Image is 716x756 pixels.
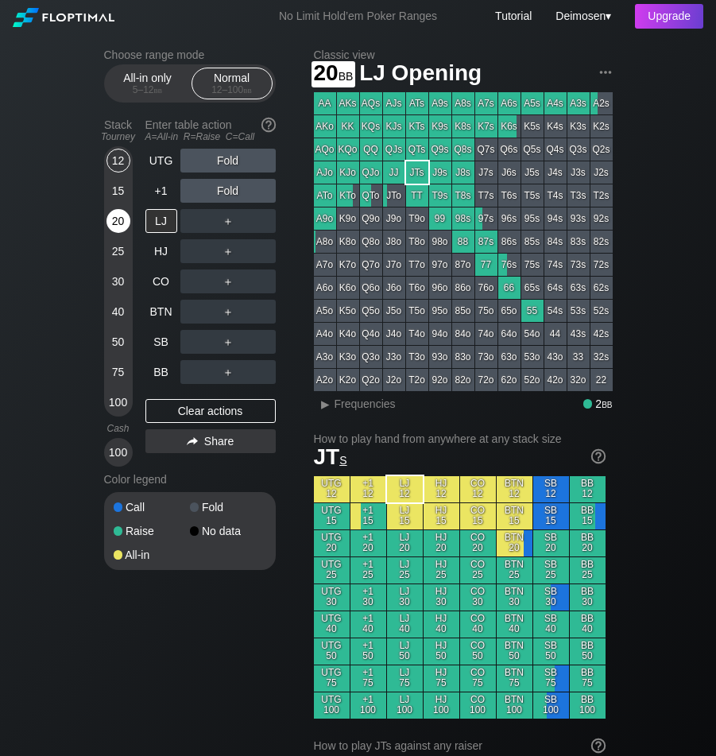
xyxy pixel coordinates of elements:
div: AQo [314,138,336,161]
div: T2s [590,184,613,207]
span: bb [339,66,354,83]
div: J8o [383,231,405,253]
div: KQs [360,115,382,138]
div: +1 12 [350,476,386,502]
div: JJ [383,161,405,184]
div: +1 25 [350,557,386,583]
div: 75o [475,300,497,322]
div: 33 [567,346,590,368]
div: A5o [314,300,336,322]
div: 77 [475,254,497,276]
div: ＋ [180,360,276,384]
div: 75s [521,254,544,276]
div: A2o [314,369,336,391]
div: BB 15 [570,503,606,529]
div: AQs [360,92,382,114]
div: T5o [406,300,428,322]
h2: Classic view [314,48,613,61]
div: 76o [475,277,497,299]
div: HJ 20 [424,530,459,556]
div: UTG 15 [314,503,350,529]
div: AJo [314,161,336,184]
div: 43s [567,323,590,345]
div: KTo [337,184,359,207]
div: Q8o [360,231,382,253]
div: A7s [475,92,497,114]
div: Raise [114,525,190,537]
div: 95o [429,300,451,322]
div: A7o [314,254,336,276]
div: BTN 20 [497,530,532,556]
div: 73s [567,254,590,276]
div: JTo [383,184,405,207]
div: 72s [590,254,613,276]
div: SB 15 [533,503,569,529]
div: Normal [195,68,269,99]
div: A8s [452,92,474,114]
div: 55 [521,300,544,322]
div: CO 40 [460,611,496,638]
div: 52o [521,369,544,391]
div: K7o [337,254,359,276]
div: LJ 30 [387,584,423,611]
img: help.32db89a4.svg [260,116,277,134]
div: LJ 20 [387,530,423,556]
div: 98o [429,231,451,253]
div: HJ 25 [424,557,459,583]
div: JTs [406,161,428,184]
div: CO 25 [460,557,496,583]
div: 30 [106,269,130,293]
div: +1 75 [350,665,386,692]
div: 73o [475,346,497,368]
span: bb [602,397,612,410]
div: 12 [106,149,130,173]
div: 97s [475,207,497,230]
div: Clear actions [145,399,276,423]
div: T3s [567,184,590,207]
div: AA [314,92,336,114]
div: 83o [452,346,474,368]
a: Tutorial [495,10,532,22]
div: 95s [521,207,544,230]
img: ellipsis.fd386fe8.svg [597,64,614,81]
div: 87o [452,254,474,276]
div: 86o [452,277,474,299]
div: T8o [406,231,428,253]
div: Q9s [429,138,451,161]
div: AKs [337,92,359,114]
div: 96s [498,207,521,230]
div: 54s [544,300,567,322]
div: A=All-in R=Raise C=Call [145,131,276,142]
div: Cash [98,423,139,434]
div: SB 40 [533,611,569,638]
span: Deimosen [555,10,606,22]
div: Q3o [360,346,382,368]
div: 2 [583,397,613,410]
div: 66 [498,277,521,299]
div: K3s [567,115,590,138]
div: K6s [498,115,521,138]
div: LJ 75 [387,665,423,692]
div: J7s [475,161,497,184]
div: KTs [406,115,428,138]
div: J9o [383,207,405,230]
div: HJ 15 [424,503,459,529]
div: Q5o [360,300,382,322]
div: Q4s [544,138,567,161]
div: UTG [145,149,177,173]
div: Stack [98,112,139,149]
div: 32s [590,346,613,368]
div: BTN 75 [497,665,532,692]
div: CO [145,269,177,293]
div: 86s [498,231,521,253]
div: BTN 25 [497,557,532,583]
div: Q4o [360,323,382,345]
div: KJs [383,115,405,138]
div: 87s [475,231,497,253]
div: Fold [180,179,276,203]
div: ＋ [180,209,276,233]
div: +1 30 [350,584,386,611]
div: Q9o [360,207,382,230]
div: SB 75 [533,665,569,692]
div: 42s [590,323,613,345]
